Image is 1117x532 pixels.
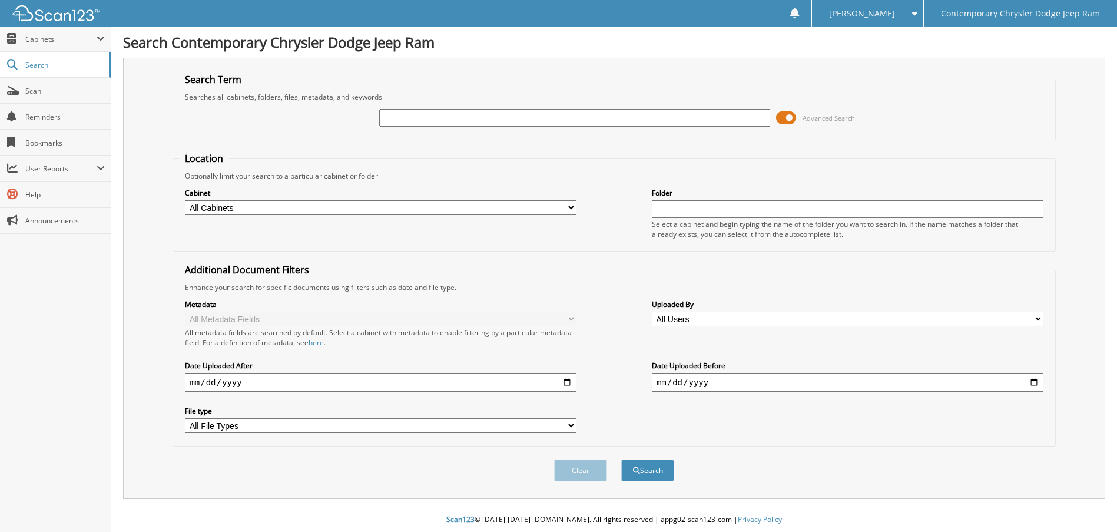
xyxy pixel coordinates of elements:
div: Enhance your search for specific documents using filters such as date and file type. [179,282,1049,292]
span: Contemporary Chrysler Dodge Jeep Ram [941,10,1100,17]
span: [PERSON_NAME] [829,10,895,17]
label: Cabinet [185,188,576,198]
button: Clear [554,460,607,481]
span: Help [25,190,105,200]
span: Reminders [25,112,105,122]
legend: Search Term [179,73,247,86]
span: Cabinets [25,34,97,44]
legend: Location [179,152,229,165]
label: Date Uploaded Before [652,361,1043,371]
span: Scan123 [446,514,475,524]
input: start [185,373,576,392]
iframe: Chat Widget [1058,475,1117,532]
label: Folder [652,188,1043,198]
span: Announcements [25,216,105,226]
label: Date Uploaded After [185,361,576,371]
label: Metadata [185,299,576,309]
button: Search [621,460,674,481]
span: Advanced Search [803,114,855,123]
a: Privacy Policy [738,514,782,524]
label: Uploaded By [652,299,1043,309]
div: Searches all cabinets, folders, files, metadata, and keywords [179,92,1049,102]
label: File type [185,406,576,416]
span: Bookmarks [25,138,105,148]
div: Optionally limit your search to a particular cabinet or folder [179,171,1049,181]
span: Search [25,60,103,70]
input: end [652,373,1043,392]
a: here [309,338,324,348]
span: User Reports [25,164,97,174]
img: scan123-logo-white.svg [12,5,100,21]
legend: Additional Document Filters [179,263,315,276]
div: Select a cabinet and begin typing the name of the folder you want to search in. If the name match... [652,219,1043,239]
span: Scan [25,86,105,96]
div: All metadata fields are searched by default. Select a cabinet with metadata to enable filtering b... [185,328,576,348]
h1: Search Contemporary Chrysler Dodge Jeep Ram [123,32,1105,52]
